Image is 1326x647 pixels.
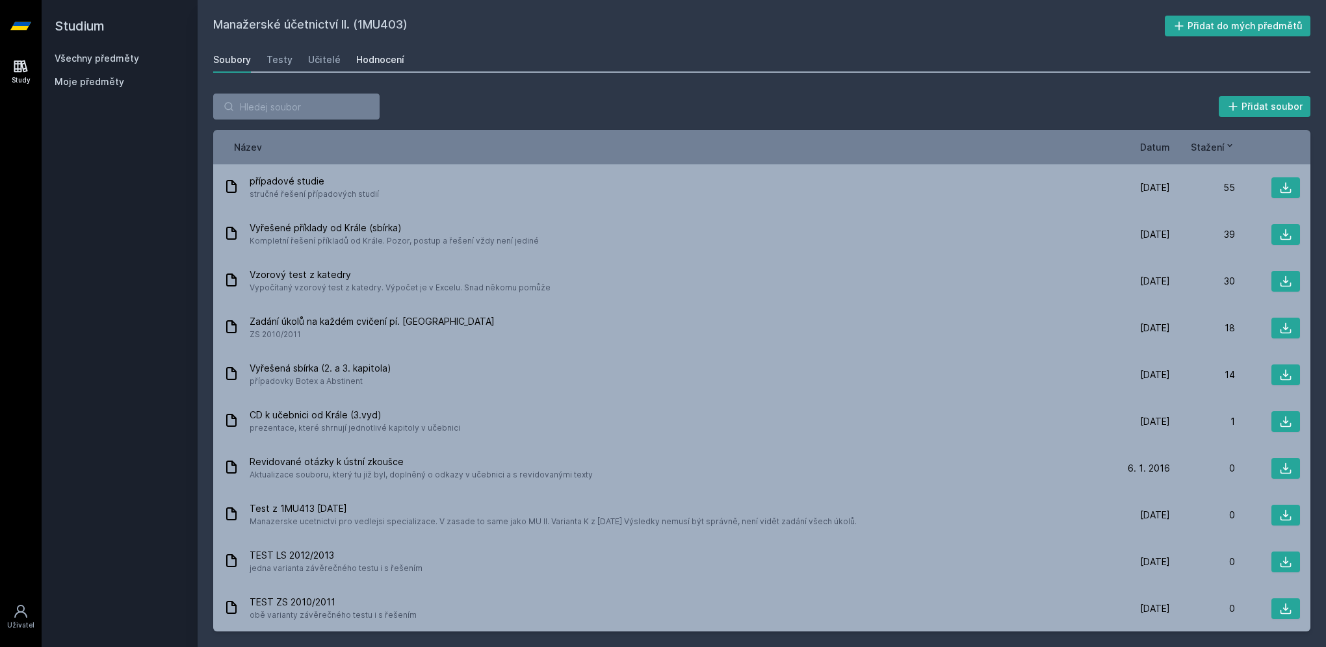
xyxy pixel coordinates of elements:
[55,75,124,88] span: Moje předměty
[1140,602,1170,615] span: [DATE]
[7,620,34,630] div: Uživatel
[1170,368,1235,381] div: 14
[1140,415,1170,428] span: [DATE]
[1170,275,1235,288] div: 30
[1170,228,1235,241] div: 39
[1170,602,1235,615] div: 0
[250,502,857,515] span: Test z 1MU413 [DATE]
[250,362,391,375] span: Vyřešená sbírka (2. a 3. kapitola)
[250,375,391,388] span: případovky Botex a Abstinent
[1170,322,1235,335] div: 18
[1140,555,1170,568] span: [DATE]
[1170,555,1235,568] div: 0
[1165,16,1311,36] button: Přidat do mých předmětů
[250,175,379,188] span: případové studie
[356,53,404,66] div: Hodnocení
[1170,509,1235,522] div: 0
[1140,368,1170,381] span: [DATE]
[250,515,857,528] span: Manazerske ucetnictvi pro vedlejsi specializace. V zasade to same jako MU II. Varianta K z [DATE]...
[250,315,495,328] span: Zadání úkolů na každém cvičení pí. [GEOGRAPHIC_DATA]
[1191,140,1235,154] button: Stažení
[356,47,404,73] a: Hodnocení
[266,47,292,73] a: Testy
[1128,462,1170,475] span: 6. 1. 2016
[213,16,1165,36] h2: Manažerské účetnictví II. (1MU403)
[1170,462,1235,475] div: 0
[1140,275,1170,288] span: [DATE]
[250,188,379,201] span: stručné řešení případových studií
[266,53,292,66] div: Testy
[1140,140,1170,154] button: Datum
[3,597,39,637] a: Uživatel
[213,47,251,73] a: Soubory
[1170,181,1235,194] div: 55
[1140,509,1170,522] span: [DATE]
[250,409,460,422] span: CD k učebnici od Krále (3.vyd)
[250,235,539,247] span: Kompletní řešení příkladů od Krále. Pozor, postup a řešení vždy není jediné
[250,422,460,435] span: prezentace, které shrnují jednotlivé kapitoly v učebnici
[1191,140,1225,154] span: Stažení
[308,53,341,66] div: Učitelé
[213,53,251,66] div: Soubory
[1140,181,1170,194] span: [DATE]
[234,140,262,154] button: Název
[213,94,380,120] input: Hledej soubor
[250,596,417,609] span: TEST ZS 2010/2011
[1170,415,1235,428] div: 1
[250,562,422,575] span: jedna varianta závěrečného testu i s řešením
[1140,228,1170,241] span: [DATE]
[250,328,495,341] span: ZS 2010/2011
[250,455,593,468] span: Revidované otázky k ústní zkoušce
[1140,322,1170,335] span: [DATE]
[308,47,341,73] a: Učitelé
[250,609,417,622] span: obě varianty závěrečného testu i s řešením
[1219,96,1311,117] button: Přidat soubor
[250,281,551,294] span: Vypočítaný vzorový test z katedry. Výpočet je v Excelu. Snad někomu pomůže
[250,268,551,281] span: Vzorový test z katedry
[12,75,31,85] div: Study
[250,468,593,481] span: Aktualizace souboru, který tu již byl, doplněný o odkazy v učebnici a s revidovanými texty
[3,52,39,92] a: Study
[250,222,539,235] span: Vyřešené příklady od Krále (sbírka)
[55,53,139,64] a: Všechny předměty
[250,549,422,562] span: TEST LS 2012/2013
